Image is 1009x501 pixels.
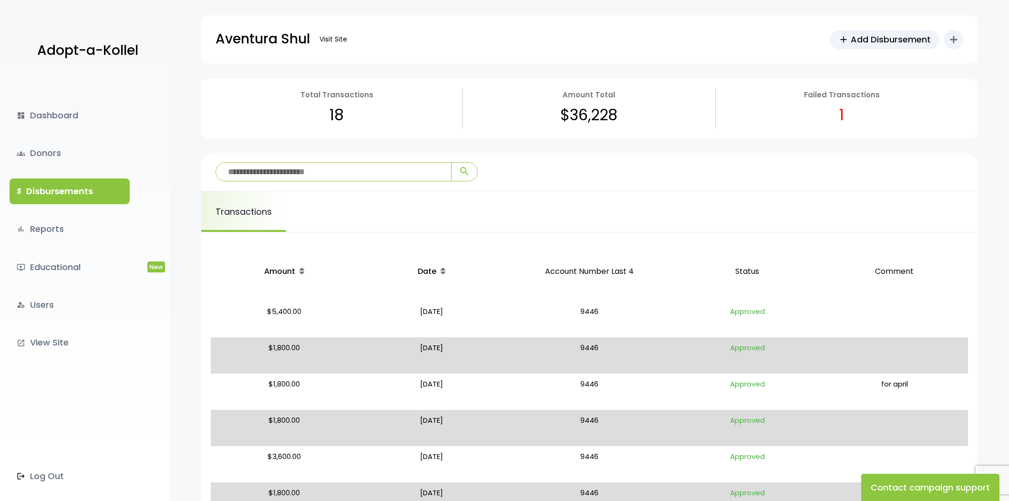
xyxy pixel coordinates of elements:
[804,88,880,101] p: Failed Transactions
[10,140,130,166] a: groupsDonors
[10,254,130,280] a: ondemand_videoEducationalNew
[10,330,130,355] a: launchView Site
[215,341,354,370] p: $1,800.00
[315,30,352,49] a: Visit Site
[459,166,470,177] span: search
[678,255,817,288] p: Status
[361,377,501,406] p: [DATE]
[948,34,959,45] i: add
[215,305,354,334] p: $5,400.00
[509,450,670,479] p: 9446
[215,414,354,442] p: $1,800.00
[825,377,964,406] p: for april
[851,33,931,46] span: Add Disbursement
[147,261,165,272] span: New
[678,377,817,406] p: Approved
[17,225,25,233] i: bar_chart
[10,178,130,204] a: $Disbursements
[17,263,25,271] i: ondemand_video
[678,305,817,334] p: Approved
[201,191,286,232] a: Transactions
[563,88,615,101] p: Amount Total
[264,266,295,277] span: Amount
[17,185,21,198] i: $
[361,341,501,370] p: [DATE]
[839,101,844,129] p: 1
[17,149,25,158] span: groups
[216,27,310,51] p: Aventura Shul
[509,255,670,288] p: Account Number Last 4
[509,414,670,442] p: 9446
[509,341,670,370] p: 9446
[560,101,618,129] p: $36,228
[300,88,373,101] p: Total Transactions
[944,30,963,49] button: add
[329,101,344,129] p: 18
[10,463,130,489] a: Log Out
[32,28,138,74] a: Adopt-a-Kollel
[361,450,501,479] p: [DATE]
[838,34,849,45] span: add
[418,266,436,277] span: Date
[10,103,130,128] a: dashboardDashboard
[509,377,670,406] p: 9446
[215,377,354,406] p: $1,800.00
[10,216,130,242] a: bar_chartReports
[825,255,964,288] p: Comment
[17,339,25,347] i: launch
[678,414,817,442] p: Approved
[215,450,354,479] p: $3,600.00
[361,305,501,334] p: [DATE]
[451,163,477,181] button: search
[509,305,670,334] p: 9446
[17,111,25,120] i: dashboard
[10,292,130,318] a: manage_accountsUsers
[830,30,939,49] a: addAdd Disbursement
[861,474,999,501] button: Contact campaign support
[678,450,817,479] p: Approved
[678,341,817,370] p: Approved
[37,39,138,63] p: Adopt-a-Kollel
[17,301,25,309] i: manage_accounts
[361,414,501,442] p: [DATE]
